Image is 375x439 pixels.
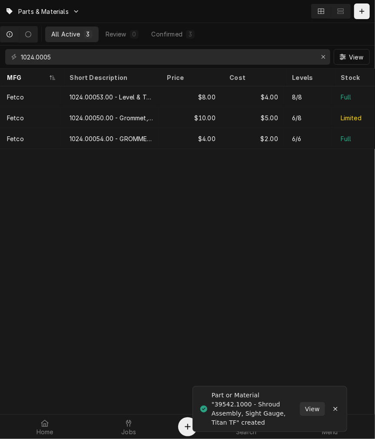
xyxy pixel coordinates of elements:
div: Limited [341,113,362,122]
div: 3 [86,30,91,39]
div: Short Description [70,73,151,82]
a: Home [3,416,86,437]
div: $8.00 [160,86,222,107]
div: Review [106,30,126,39]
div: 8/8 [292,92,302,102]
div: 1024.00053.00 - Level & Temp Probe Grommet [70,92,153,102]
div: Full [341,92,352,102]
div: $4.00 [160,128,222,149]
div: Price [167,73,214,82]
div: $4.00 [222,86,285,107]
div: 3 [188,30,193,39]
a: Jobs [87,416,170,437]
div: Part or Material "39542.1000 - Shroud Assembly, Sight Gauge, Titan TF" created [212,391,300,427]
div: 1024.00054.00 - GROMMET SILICONE PLUG [70,134,153,143]
button: View [300,402,325,416]
a: Go to Parts & Materials [2,4,83,19]
div: Confirmed [152,30,183,39]
div: $5.00 [222,107,285,128]
div: Levels [292,73,325,82]
div: Cost [229,73,276,82]
span: Jobs [121,429,136,436]
span: View [303,405,322,414]
div: 6/8 [292,113,302,122]
span: Parts & Materials [18,7,69,16]
button: Create Object [178,417,197,436]
div: $10.00 [160,107,222,128]
span: Search [236,429,256,436]
div: 0 [132,30,137,39]
span: Home [37,429,53,436]
input: Keyword search [21,49,314,65]
div: $2.00 [222,128,285,149]
button: Erase input [316,50,330,64]
div: Fetco [7,113,24,122]
div: Full [341,134,352,143]
span: Menu [322,429,338,436]
div: Stock [341,73,374,82]
div: 6/6 [292,134,301,143]
button: View [334,49,370,65]
div: Fetco [7,92,24,102]
div: MFG [7,73,47,82]
div: 1024.00050.00 - Grommet, Silicone, 11.4mm [70,113,153,122]
div: All Active [51,30,80,39]
span: View [347,53,365,62]
div: Fetco [7,134,24,143]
